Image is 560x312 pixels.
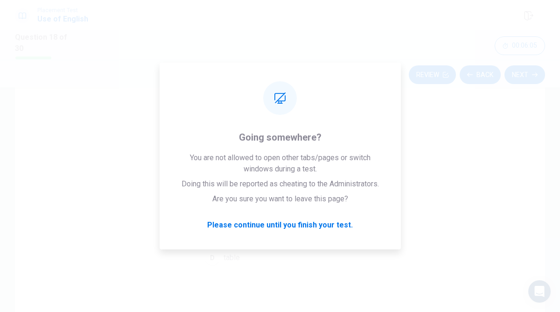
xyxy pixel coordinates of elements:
button: Back [460,65,501,84]
span: 00:06:05 [512,42,537,50]
div: Open Intercom Messenger [528,280,551,303]
h1: Question 18 of 30 [15,32,75,54]
span: cup [224,160,235,171]
span: A "meal" is ____ [201,128,359,139]
span: table [224,252,240,263]
span: food [224,221,239,233]
div: D [205,250,220,265]
h1: Use of English [37,14,88,25]
div: B [205,189,220,204]
span: Placement Test [37,7,88,14]
span: chair [224,191,239,202]
h4: Question 18 [201,101,359,116]
div: C [205,220,220,234]
button: Bchair [201,184,359,208]
button: Next [504,65,545,84]
button: Dtable [201,246,359,269]
div: A [205,158,220,173]
button: Review [409,65,456,84]
button: Acup [201,154,359,177]
button: 00:06:05 [495,36,545,55]
button: Cfood [201,215,359,239]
